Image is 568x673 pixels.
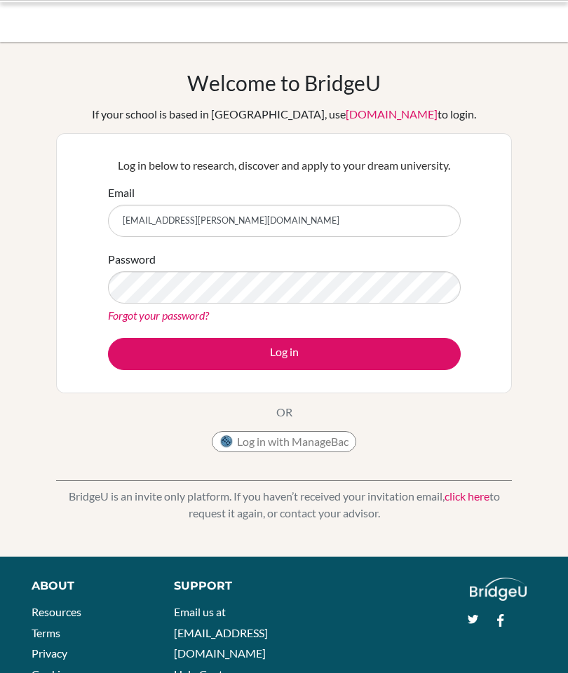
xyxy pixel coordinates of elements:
[108,338,461,370] button: Log in
[32,605,81,618] a: Resources
[212,431,356,452] button: Log in with ManageBac
[32,646,67,660] a: Privacy
[187,70,381,95] h1: Welcome to BridgeU
[56,488,512,522] p: BridgeU is an invite only platform. If you haven’t received your invitation email, to request it ...
[108,184,135,201] label: Email
[445,489,489,503] a: click here
[108,308,209,322] a: Forgot your password?
[108,251,156,268] label: Password
[346,107,438,121] a: [DOMAIN_NAME]
[470,578,527,601] img: logo_white@2x-f4f0deed5e89b7ecb1c2cc34c3e3d731f90f0f143d5ea2071677605dd97b5244.png
[174,605,268,660] a: Email us at [EMAIL_ADDRESS][DOMAIN_NAME]
[276,404,292,421] p: OR
[32,578,142,594] div: About
[108,157,461,174] p: Log in below to research, discover and apply to your dream university.
[92,106,476,123] div: If your school is based in [GEOGRAPHIC_DATA], use to login.
[32,626,60,639] a: Terms
[174,578,272,594] div: Support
